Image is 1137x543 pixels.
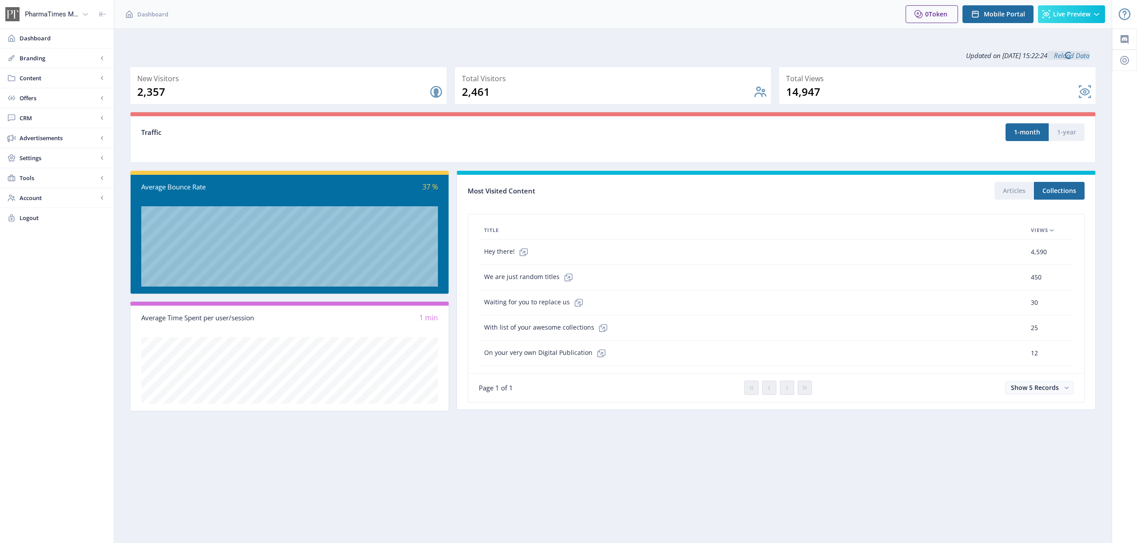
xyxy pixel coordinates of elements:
[5,7,20,21] img: properties.app_icon.png
[1011,383,1059,392] span: Show 5 Records
[20,213,107,222] span: Logout
[141,127,613,138] div: Traffic
[994,182,1034,200] button: Articles
[786,85,1078,99] div: 14,947
[20,153,98,162] span: Settings
[1005,381,1073,394] button: Show 5 Records
[422,182,438,192] span: 37 %
[462,72,768,85] div: Total Visitors
[20,74,98,83] span: Content
[484,294,588,311] span: Waiting for you to replace us
[1031,348,1038,358] span: 12
[25,4,78,24] div: PharmaTimes Magazine
[1031,323,1038,333] span: 25
[484,319,612,337] span: With list of your awesome collections
[786,72,1092,85] div: Total Views
[141,313,290,323] div: Average Time Spent per user/session
[137,10,168,19] span: Dashboard
[484,344,610,362] span: On your very own Digital Publication
[484,243,533,261] span: Hey there!
[1047,51,1089,60] a: Reload Data
[468,184,776,198] div: Most Visited Content
[984,11,1025,18] span: Mobile Portal
[484,268,577,286] span: We are just random titles
[1006,123,1049,141] button: 1-month
[479,383,513,392] span: Page 1 of 1
[137,72,443,85] div: New Visitors
[962,5,1034,23] button: Mobile Portal
[906,5,958,23] button: 0Token
[1031,225,1048,236] span: Views
[484,225,499,236] span: Title
[20,114,98,122] span: CRM
[929,10,947,18] span: Token
[1053,11,1090,18] span: Live Preview
[20,34,107,43] span: Dashboard
[20,193,98,202] span: Account
[1049,123,1085,141] button: 1-year
[1031,297,1038,308] span: 30
[1031,272,1042,283] span: 450
[1038,5,1105,23] button: Live Preview
[20,54,98,63] span: Branding
[20,173,98,182] span: Tools
[130,44,1096,67] div: Updated on [DATE] 15:22:24
[20,134,98,142] span: Advertisements
[290,313,438,323] div: 1 min
[1034,182,1085,200] button: Collections
[137,85,429,99] div: 2,357
[20,94,98,102] span: Offers
[1031,247,1047,257] span: 4,590
[462,85,754,99] div: 2,461
[141,182,290,192] div: Average Bounce Rate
